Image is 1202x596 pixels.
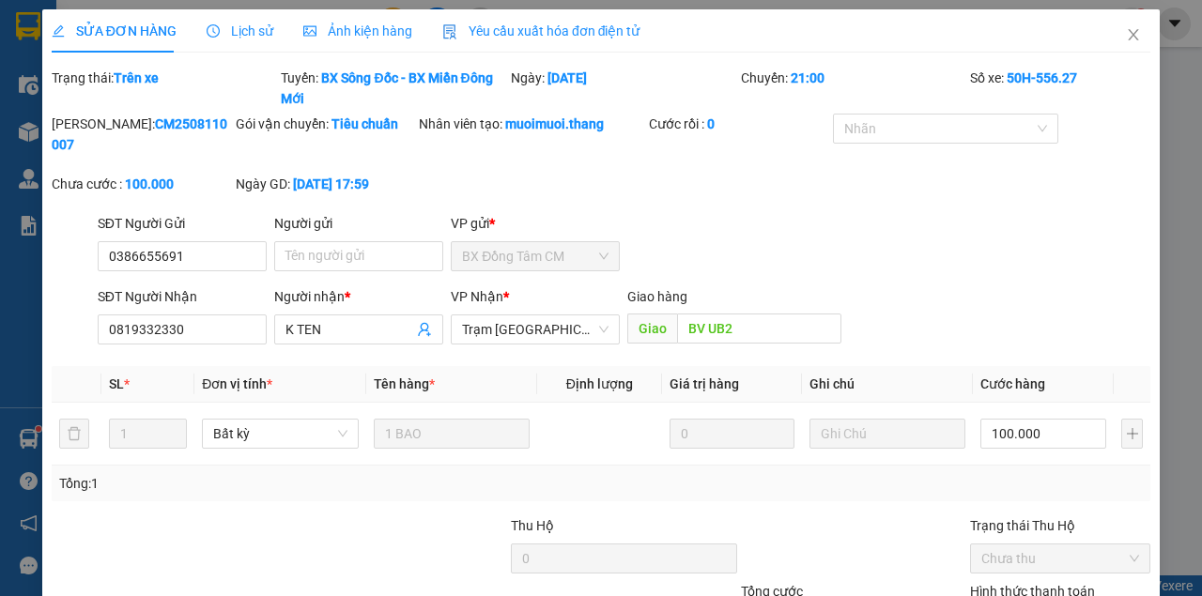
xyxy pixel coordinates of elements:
[419,114,645,134] div: Nhân viên tạo:
[970,515,1150,536] div: Trạng thái Thu Hộ
[59,419,89,449] button: delete
[509,68,739,109] div: Ngày:
[303,24,316,38] span: picture
[1121,419,1143,449] button: plus
[566,376,633,391] span: Định lượng
[462,315,609,344] span: Trạm Sài Gòn
[649,114,829,134] div: Cước rồi :
[1126,27,1141,42] span: close
[274,213,443,234] div: Người gửi
[462,242,609,270] span: BX Đồng Tâm CM
[236,174,416,194] div: Ngày GD:
[109,376,124,391] span: SL
[442,23,640,38] span: Yêu cầu xuất hóa đơn điện tử
[1107,9,1160,62] button: Close
[451,289,503,304] span: VP Nhận
[274,286,443,307] div: Người nhận
[98,286,267,307] div: SĐT Người Nhận
[802,366,973,403] th: Ghi chú
[791,70,824,85] b: 21:00
[374,376,435,391] span: Tên hàng
[739,68,969,109] div: Chuyến:
[677,313,840,344] input: Dọc đường
[303,23,412,38] span: Ảnh kiện hàng
[281,70,492,106] b: BX Sông Đốc - BX Miền Đông Mới
[279,68,509,109] div: Tuyến:
[213,420,347,448] span: Bất kỳ
[981,544,1139,573] span: Chưa thu
[451,213,620,234] div: VP gửi
[980,376,1045,391] span: Cước hàng
[707,116,715,131] b: 0
[52,24,65,38] span: edit
[547,70,587,85] b: [DATE]
[505,116,604,131] b: muoimuoi.thang
[114,70,159,85] b: Trên xe
[1007,70,1077,85] b: 50H-556.27
[670,376,739,391] span: Giá trị hàng
[236,114,416,134] div: Gói vận chuyển:
[374,419,530,449] input: VD: Bàn, Ghế
[52,174,232,194] div: Chưa cước :
[52,114,232,155] div: [PERSON_NAME]:
[202,376,272,391] span: Đơn vị tính
[968,68,1152,109] div: Số xe:
[627,289,687,304] span: Giao hàng
[442,24,457,39] img: icon
[293,176,369,191] b: [DATE] 17:59
[207,23,273,38] span: Lịch sử
[98,213,267,234] div: SĐT Người Gửi
[50,68,280,109] div: Trạng thái:
[52,23,177,38] span: SỬA ĐƠN HÀNG
[809,419,965,449] input: Ghi Chú
[331,116,398,131] b: Tiêu chuẩn
[125,176,174,191] b: 100.000
[670,419,794,449] input: 0
[59,473,466,494] div: Tổng: 1
[417,322,432,337] span: user-add
[207,24,220,38] span: clock-circle
[511,518,554,533] span: Thu Hộ
[627,313,677,344] span: Giao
